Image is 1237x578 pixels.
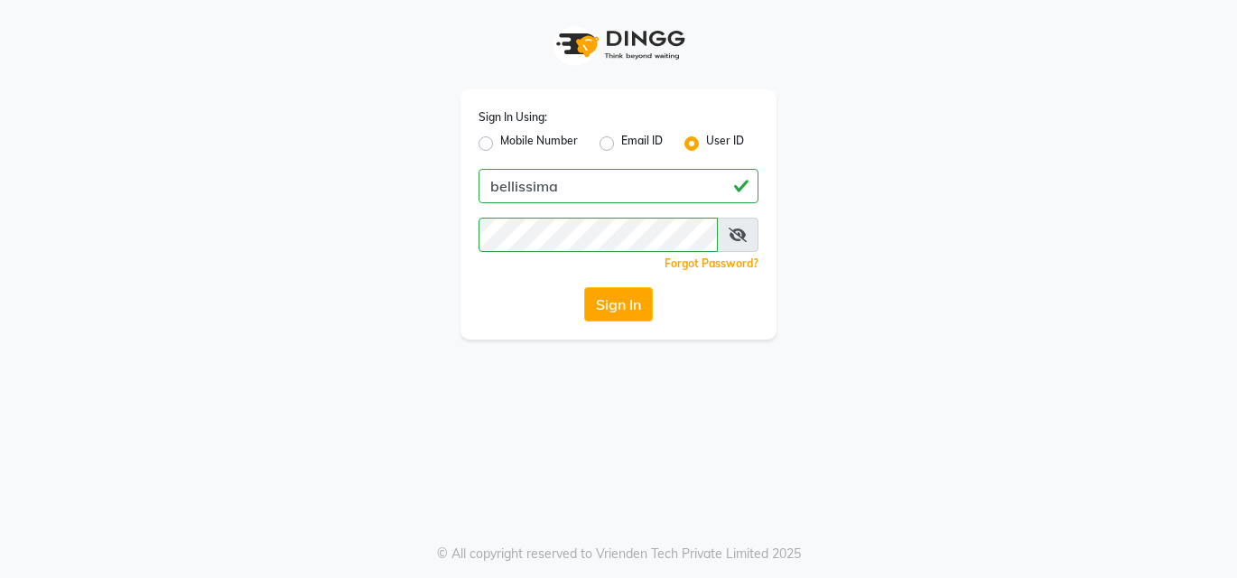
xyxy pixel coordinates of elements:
[500,133,578,154] label: Mobile Number
[479,218,718,252] input: Username
[621,133,663,154] label: Email ID
[479,109,547,126] label: Sign In Using:
[479,169,758,203] input: Username
[665,256,758,270] a: Forgot Password?
[546,18,691,71] img: logo1.svg
[706,133,744,154] label: User ID
[584,287,653,322] button: Sign In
